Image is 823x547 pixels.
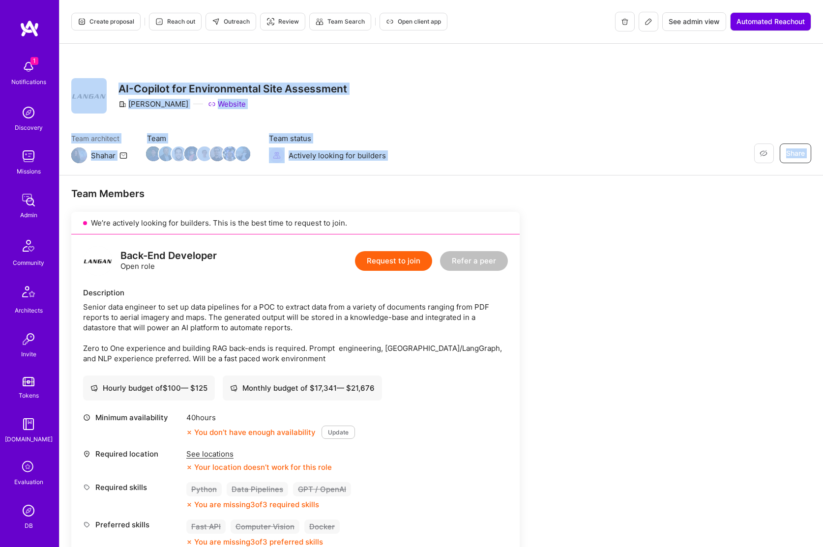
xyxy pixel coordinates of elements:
img: Community [17,234,40,258]
button: See admin view [662,12,726,31]
img: Team Member Avatar [235,146,250,161]
div: Team Members [71,187,520,200]
i: icon CloseOrange [186,502,192,508]
div: GPT / OpenAI [293,482,351,496]
div: Community [13,258,44,268]
div: You are missing 3 of 3 preferred skills [194,537,323,547]
i: icon CloseOrange [186,430,192,435]
button: Create proposal [71,13,141,30]
div: 40 hours [186,412,355,423]
div: Architects [15,305,43,316]
i: icon CloseOrange [186,464,192,470]
div: Tokens [19,390,39,401]
div: You don’t have enough availability [186,427,316,437]
img: Team Member Avatar [146,146,161,161]
i: icon Location [83,450,90,458]
a: Team Member Avatar [211,145,224,162]
a: Team Member Avatar [160,145,173,162]
a: Team Member Avatar [224,145,236,162]
div: Required location [83,449,181,459]
button: Team Search [309,13,371,30]
h3: AI-Copilot for Environmental Site Assessment [118,83,347,95]
span: Outreach [212,17,250,26]
a: Team Member Avatar [147,145,160,162]
span: Team architect [71,133,127,144]
div: Data Pipelines [227,482,288,496]
div: [PERSON_NAME] [118,99,188,109]
img: logo [83,246,113,276]
img: Admin Search [19,501,38,520]
div: DB [25,520,33,531]
button: Refer a peer [440,251,508,271]
button: Review [260,13,305,30]
div: Back-End Developer [120,251,217,261]
span: Actively looking for builders [289,150,386,161]
div: Invite [21,349,36,359]
div: Senior data engineer to set up data pipelines for a POC to extract data from a variety of documen... [83,302,508,364]
div: Hourly budget of $ 100 — $ 125 [90,383,207,393]
div: Computer Vision [231,519,299,534]
span: Share [786,148,805,158]
span: Reach out [155,17,195,26]
img: Team Member Avatar [223,146,237,161]
div: Evaluation [14,477,43,487]
div: Discovery [15,122,43,133]
div: Your location doesn’t work for this role [186,462,332,472]
i: icon EyeClosed [760,149,767,157]
div: Minimum availability [83,412,181,423]
img: Team Member Avatar [210,146,225,161]
span: 1 [30,57,38,65]
button: Share [780,144,811,163]
button: Request to join [355,251,432,271]
div: Open role [120,251,217,271]
img: Team Member Avatar [197,146,212,161]
div: Description [83,288,508,298]
div: Fast API [186,519,226,534]
button: Automated Reachout [730,12,811,31]
div: Admin [20,210,37,220]
img: discovery [19,103,38,122]
i: icon CompanyGray [118,100,126,108]
span: Team status [269,133,386,144]
div: Missions [17,166,41,176]
button: Open client app [380,13,447,30]
button: Update [322,426,355,439]
div: Notifications [11,77,46,87]
a: Team Member Avatar [198,145,211,162]
img: tokens [23,377,34,386]
button: Outreach [206,13,256,30]
a: Team Member Avatar [236,145,249,162]
img: logo [20,20,39,37]
div: You are missing 3 of 3 required skills [194,499,319,510]
div: Docker [304,519,340,534]
div: Python [186,482,222,496]
span: Team [147,133,249,144]
img: Invite [19,329,38,349]
img: Company Logo [71,78,107,114]
i: icon CloseOrange [186,539,192,545]
i: icon Clock [83,414,90,421]
div: Monthly budget of $ 17,341 — $ 21,676 [230,383,375,393]
div: Required skills [83,482,181,492]
div: Preferred skills [83,519,181,530]
a: Team Member Avatar [185,145,198,162]
img: Team Member Avatar [172,146,186,161]
i: icon Proposal [78,18,86,26]
span: Team Search [316,17,365,26]
div: Shahar [91,150,116,161]
i: icon Mail [119,151,127,159]
a: Website [208,99,246,109]
span: Review [266,17,299,26]
span: See admin view [669,17,720,27]
i: icon Cash [90,384,98,392]
button: Reach out [149,13,202,30]
i: icon SelectionTeam [19,458,38,477]
img: Team Member Avatar [159,146,174,161]
i: icon Tag [83,484,90,491]
div: [DOMAIN_NAME] [5,434,53,444]
img: teamwork [19,146,38,166]
i: icon Cash [230,384,237,392]
img: Architects [17,282,40,305]
img: admin teamwork [19,190,38,210]
img: Team Architect [71,147,87,163]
